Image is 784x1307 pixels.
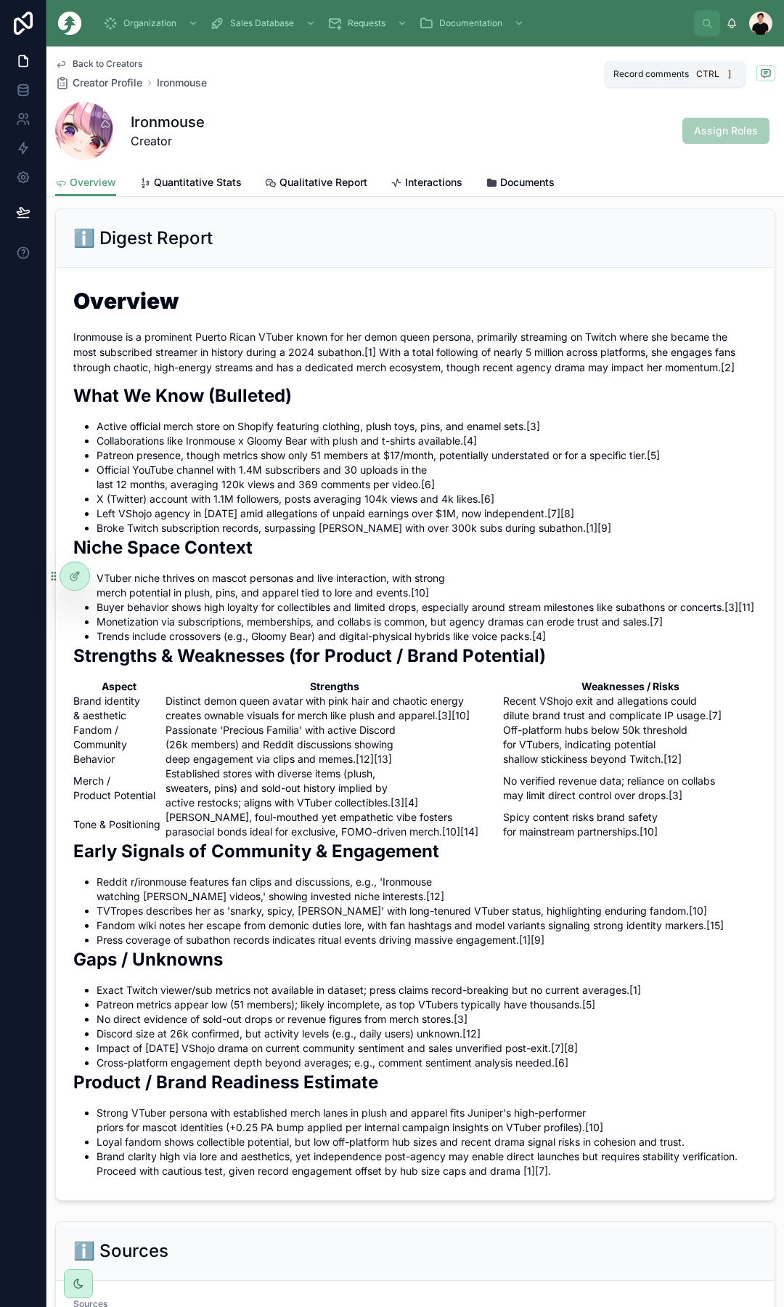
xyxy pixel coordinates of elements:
[99,10,205,36] a: Organization
[97,600,757,615] li: Buyer behavior shows high loyalty for collectibles and limited drops, especially around stream mi...
[73,1070,757,1094] h2: Product / Brand Readiness Estimate
[73,810,166,839] td: Tone & Positioning
[73,723,166,766] td: Fandom / Community Behavior
[97,1041,757,1056] li: Impact of [DATE] VShojo drama on current community sentiment and sales unverified post-exit.[7][8]
[73,1239,168,1263] h2: ℹ️ Sources
[415,10,531,36] a: Documentation
[279,175,367,190] span: Qualitative Report
[503,723,757,766] td: Off-platform hubs below 50k threshold for VTubers, indicating potential shallow stickiness beyond...
[58,12,81,35] img: App logo
[503,766,757,810] td: No verified revenue data; reliance on collabs may limit direct control over drops.[3]
[97,506,757,521] li: Left VShojo agency in [DATE] amid allegations of unpaid earnings over $1M, now independent.[7][8]
[323,10,415,36] a: Requests
[97,448,757,463] li: Patreon presence, though metrics show only 51 members at $17/month, potentially understated or fo...
[486,169,555,198] a: Documents
[97,875,757,904] li: Reddit r/ironmouse features fan clips and discussions, e.g., 'Ironmouse watching [PERSON_NAME] vi...
[503,810,757,839] td: Spicy content risks brand safety for mainstream partnerships.[10]
[97,904,757,918] li: TVTropes describes her as 'snarky, spicy, [PERSON_NAME]' with long-tenured VTuber status, highlig...
[73,329,757,375] p: Ironmouse is a prominent Puerto Rican VTuber known for her demon queen persona, primarily streami...
[166,766,503,810] td: Established stores with diverse items (plush, sweaters, pins) and sold-out history implied by act...
[73,694,166,723] td: Brand identity & aesthetic
[73,76,142,90] span: Creator Profile
[695,67,721,81] span: Ctrl
[230,17,294,29] span: Sales Database
[97,1149,757,1178] li: Brand clarity high via lore and aesthetics, yet independence post-agency may enable direct launch...
[73,58,142,70] span: Back to Creators
[166,679,503,694] th: Strengths
[166,723,503,766] td: Passionate 'Precious Familia' with active Discord (26k members) and Reddit discussions showing de...
[97,1135,757,1149] li: Loyal fandom shows collectible potential, but low off-platform hub sizes and recent drama signal ...
[154,175,242,190] span: Quantitative Stats
[139,169,242,198] a: Quantitative Stats
[97,1012,757,1027] li: No direct evidence of sold-out drops or revenue figures from merch stores.[3]
[97,615,757,629] li: Monetization via subscriptions, memberships, and collabs is common, but agency dramas can erode t...
[97,419,757,434] li: Active official merch store on Shopify featuring clothing, plush toys, pins, and enamel sets.[3]
[97,1106,757,1135] li: Strong VTuber persona with established merch lanes in plush and apparel fits Juniper's high-perfo...
[131,132,205,150] span: Creator
[73,766,166,810] td: Merch / Product Potential
[613,68,689,80] span: Record comments
[724,68,735,80] span: ]
[73,839,757,863] h2: Early Signals of Community & Engagement
[439,17,502,29] span: Documentation
[73,535,757,559] h2: Niche Space Context
[73,384,757,408] h2: What We Know (Bulleted)
[55,76,142,90] a: Creator Profile
[97,629,757,644] li: Trends include crossovers (e.g., Gloomy Bear) and digital-physical hybrids like voice packs.[4]
[97,1027,757,1041] li: Discord size at 26k confirmed, but activity levels (e.g., daily users) unknown.[12]
[166,810,503,839] td: [PERSON_NAME], foul-mouthed yet empathetic vibe fosters parasocial bonds ideal for exclusive, FOM...
[73,227,213,250] h2: ℹ️ Digest Report
[97,933,757,947] li: Press coverage of subathon records indicates ritual events driving massive engagement.[1][9]
[55,58,142,70] a: Back to Creators
[265,169,367,198] a: Qualitative Report
[97,463,757,492] li: Official YouTube channel with 1.4M subscribers and 30 uploads in the last 12 months, averaging 12...
[73,947,757,971] h2: Gaps / Unknowns
[97,492,757,506] li: X (Twitter) account with 1.1M followers, posts averaging 104k views and 4k likes.[6]
[73,679,166,694] th: Aspect
[97,998,757,1012] li: Patreon metrics appear low (51 members); likely incomplete, as top VTubers typically have thousan...
[73,644,757,668] h2: Strengths & Weaknesses (for Product / Brand Potential)
[405,175,462,190] span: Interactions
[97,521,757,535] li: Broke Twitch subscription records, surpassing [PERSON_NAME] with over 300k subs during subathon.[...
[123,17,176,29] span: Organization
[55,169,116,197] a: Overview
[503,694,757,723] td: Recent VShojo exit and allegations could dilute brand trust and complicate IP usage.[7]
[70,175,116,190] span: Overview
[73,290,757,312] h1: Overview
[157,76,207,90] a: Ironmouse
[131,112,205,132] h1: Ironmouse
[97,918,757,933] li: Fandom wiki notes her escape from demonic duties lore, with fan hashtags and model variants signa...
[205,10,323,36] a: Sales Database
[97,983,757,998] li: Exact Twitch viewer/sub metrics not available in dataset; press claims record-breaking but no cur...
[97,571,757,600] li: VTuber niche thrives on mascot personas and live interaction, with strong merch potential in plus...
[391,169,462,198] a: Interactions
[93,7,694,39] div: scrollable content
[97,434,757,448] li: Collaborations like Ironmouse x Gloomy Bear with plush and t-shirts available.[4]
[348,17,385,29] span: Requests
[97,1056,757,1070] li: Cross-platform engagement depth beyond averages; e.g., comment sentiment analysis needed.[6]
[166,694,503,723] td: Distinct demon queen avatar with pink hair and chaotic energy creates ownable visuals for merch l...
[500,175,555,190] span: Documents
[503,679,757,694] th: Weaknesses / Risks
